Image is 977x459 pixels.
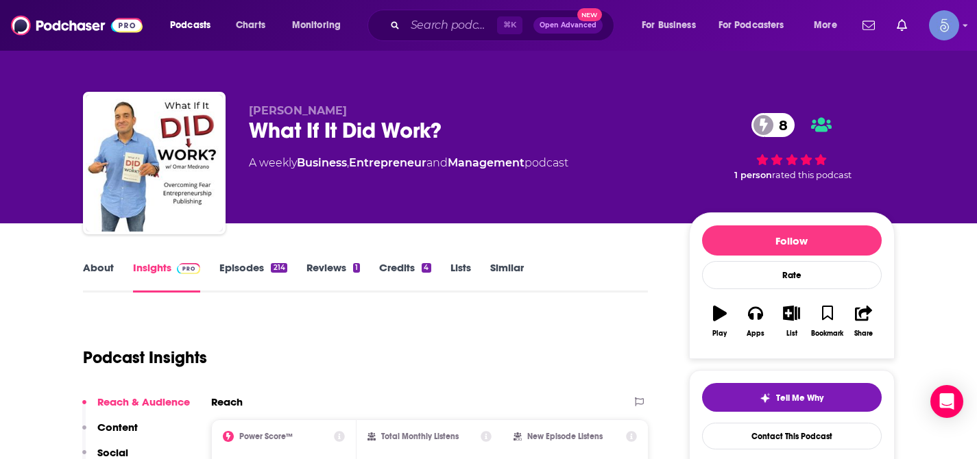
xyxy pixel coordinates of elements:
[381,10,627,41] div: Search podcasts, credits, & more...
[760,393,771,404] img: tell me why sparkle
[347,156,349,169] span: ,
[306,261,360,293] a: Reviews1
[738,297,773,346] button: Apps
[82,395,190,421] button: Reach & Audience
[776,393,823,404] span: Tell Me Why
[292,16,341,35] span: Monitoring
[773,297,809,346] button: List
[211,395,243,408] h2: Reach
[702,423,882,449] a: Contact This Podcast
[426,156,448,169] span: and
[381,432,459,441] h2: Total Monthly Listens
[297,156,347,169] a: Business
[710,14,804,36] button: open menu
[577,8,602,21] span: New
[236,16,265,35] span: Charts
[227,14,274,36] a: Charts
[497,16,522,34] span: ⌘ K
[765,113,795,137] span: 8
[97,446,128,459] p: Social
[632,14,713,36] button: open menu
[929,10,959,40] button: Show profile menu
[133,261,201,293] a: InsightsPodchaser Pro
[349,156,426,169] a: Entrepreneur
[177,263,201,274] img: Podchaser Pro
[702,261,882,289] div: Rate
[249,104,347,117] span: [PERSON_NAME]
[271,263,287,273] div: 214
[814,16,837,35] span: More
[82,421,138,446] button: Content
[747,330,764,338] div: Apps
[490,261,524,293] a: Similar
[702,297,738,346] button: Play
[930,385,963,418] div: Open Intercom Messenger
[845,297,881,346] button: Share
[540,22,596,29] span: Open Advanced
[83,347,207,368] h1: Podcast Insights
[97,395,190,408] p: Reach & Audience
[734,170,772,180] span: 1 person
[786,330,797,338] div: List
[702,383,882,412] button: tell me why sparkleTell Me Why
[810,297,845,346] button: Bookmark
[719,16,784,35] span: For Podcasters
[239,432,293,441] h2: Power Score™
[450,261,471,293] a: Lists
[282,14,359,36] button: open menu
[170,16,210,35] span: Podcasts
[11,12,143,38] img: Podchaser - Follow, Share and Rate Podcasts
[642,16,696,35] span: For Business
[353,263,360,273] div: 1
[533,17,603,34] button: Open AdvancedNew
[929,10,959,40] img: User Profile
[772,170,852,180] span: rated this podcast
[804,14,854,36] button: open menu
[422,263,431,273] div: 4
[929,10,959,40] span: Logged in as Spiral5-G1
[160,14,228,36] button: open menu
[811,330,843,338] div: Bookmark
[857,14,880,37] a: Show notifications dropdown
[379,261,431,293] a: Credits4
[405,14,497,36] input: Search podcasts, credits, & more...
[689,104,895,189] div: 8 1 personrated this podcast
[854,330,873,338] div: Share
[702,225,882,256] button: Follow
[219,261,287,293] a: Episodes214
[527,432,603,441] h2: New Episode Listens
[83,261,114,293] a: About
[448,156,524,169] a: Management
[712,330,727,338] div: Play
[891,14,913,37] a: Show notifications dropdown
[86,95,223,232] img: What If It Did Work?
[751,113,795,137] a: 8
[249,155,568,171] div: A weekly podcast
[97,421,138,434] p: Content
